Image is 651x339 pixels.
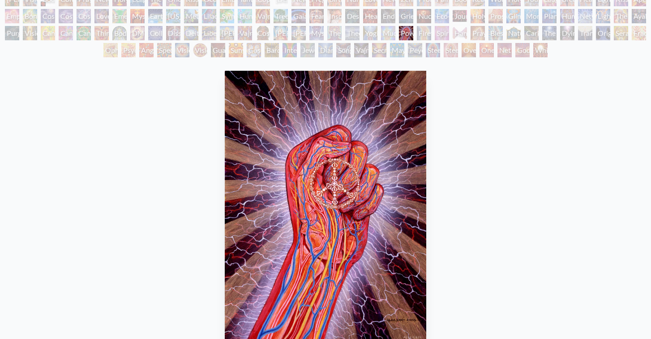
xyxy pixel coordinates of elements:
[256,26,270,40] div: Cosmic [DEMOGRAPHIC_DATA]
[265,43,279,57] div: Bardo Being
[596,26,610,40] div: Original Face
[488,9,503,23] div: Prostration
[238,9,252,23] div: Humming Bird
[417,9,431,23] div: Nuclear Crucifixion
[94,26,109,40] div: Third Eye Tears of Joy
[148,9,163,23] div: Earth Energies
[220,26,234,40] div: [PERSON_NAME]
[202,26,216,40] div: Liberation Through Seeing
[229,43,243,57] div: Sunyata
[515,43,530,57] div: Godself
[399,9,413,23] div: Grieving
[426,43,440,57] div: Steeplehead 1
[471,9,485,23] div: Holy Fire
[166,26,180,40] div: Dissectional Art for Tool's Lateralus CD
[524,26,539,40] div: Caring
[497,43,512,57] div: Net of Being
[480,43,494,57] div: One
[130,26,145,40] div: DMT - The Spirit Molecule
[506,9,521,23] div: Glimpsing the Empyrean
[247,43,261,57] div: Cosmic Elf
[309,9,324,23] div: Fear
[488,26,503,40] div: Blessing Hand
[578,9,592,23] div: Networks
[363,9,377,23] div: Headache
[372,43,386,57] div: Secret Writing Being
[318,43,333,57] div: Diamond Being
[578,26,592,40] div: Transfiguration
[112,26,127,40] div: Body/Mind as a Vibratory Field of Energy
[632,26,646,40] div: Fractal Eyes
[112,9,127,23] div: Emerald Grail
[175,43,189,57] div: Vision Crystal
[59,9,73,23] div: Cosmic Artist
[632,9,646,23] div: Ayahuasca Visitation
[23,26,37,40] div: Vision Tree
[435,9,449,23] div: Eco-Atlas
[41,26,55,40] div: Cannabis Mudra
[560,26,574,40] div: Dying
[506,26,521,40] div: Nature of Mind
[327,9,342,23] div: Insomnia
[41,9,55,23] div: Cosmic Creativity
[614,26,628,40] div: Seraphic Transport Docking on the Third Eye
[59,26,73,40] div: Cannabis Sutra
[291,9,306,23] div: Gaia
[444,43,458,57] div: Steeplehead 2
[256,9,270,23] div: Vajra Horse
[462,43,476,57] div: Oversoul
[121,43,136,57] div: Psychomicrograph of a Fractal Paisley Cherub Feather Tip
[184,9,198,23] div: Metamorphosis
[23,9,37,23] div: Bond
[211,43,225,57] div: Guardian of Infinite Vision
[77,9,91,23] div: Cosmic Lovers
[542,9,557,23] div: Planetary Prayers
[327,26,342,40] div: The Seer
[139,43,154,57] div: Angel Skin
[453,26,467,40] div: Hands that See
[614,9,628,23] div: The Shulgins and their Alchemical Angels
[220,9,234,23] div: Symbiosis: Gall Wasp & Oak Tree
[345,9,360,23] div: Despair
[417,26,431,40] div: Firewalking
[363,26,377,40] div: Yogi & the Möbius Sphere
[148,26,163,40] div: Collective Vision
[345,26,360,40] div: Theologue
[94,9,109,23] div: Love is a Cosmic Force
[408,43,422,57] div: Peyote Being
[274,26,288,40] div: [PERSON_NAME]
[542,26,557,40] div: The Soul Finds It's Way
[524,9,539,23] div: Monochord
[596,9,610,23] div: Lightworker
[560,9,574,23] div: Human Geometry
[184,26,198,40] div: Deities & Demons Drinking from the Milky Pool
[103,43,118,57] div: Ophanic Eyelash
[300,43,315,57] div: Jewel Being
[399,26,413,40] div: Power to the Peaceful
[5,26,19,40] div: Purging
[5,9,19,23] div: Empowerment
[381,9,395,23] div: Endarkenment
[381,26,395,40] div: Mudra
[291,26,306,40] div: [PERSON_NAME]
[283,43,297,57] div: Interbeing
[238,26,252,40] div: Vajra Guru
[453,9,467,23] div: Journey of the Wounded Healer
[157,43,171,57] div: Spectral Lotus
[471,26,485,40] div: Praying Hands
[390,43,404,57] div: Mayan Being
[309,26,324,40] div: Mystic Eye
[130,9,145,23] div: Mysteriosa 2
[274,9,288,23] div: Tree & Person
[193,43,207,57] div: Vision Crystal Tondo
[77,26,91,40] div: Cannabacchus
[336,43,351,57] div: Song of Vajra Being
[435,26,449,40] div: Spirit Animates the Flesh
[354,43,368,57] div: Vajra Being
[166,9,180,23] div: [US_STATE] Song
[533,43,548,57] div: White Light
[202,9,216,23] div: Lilacs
